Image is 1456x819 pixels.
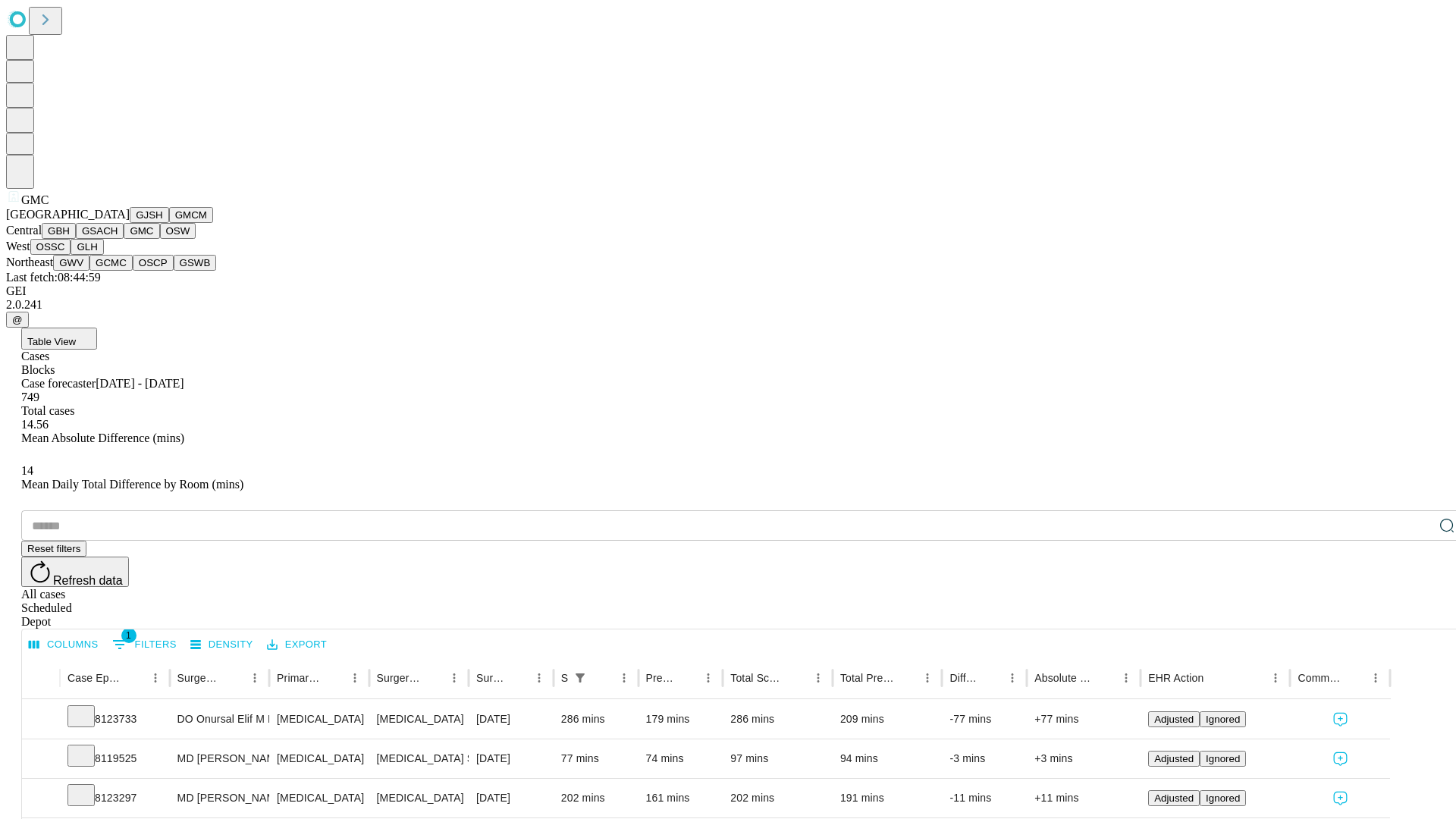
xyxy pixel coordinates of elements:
div: [MEDICAL_DATA] [277,700,361,739]
button: Adjusted [1148,751,1200,767]
button: Sort [1205,667,1226,689]
div: -77 mins [949,700,1019,739]
div: 94 mins [840,739,935,778]
button: Expand [30,786,52,812]
span: GMC [21,193,49,206]
button: GJSH [130,207,169,223]
span: 14.56 [21,418,49,431]
div: Total Predicted Duration [840,672,895,684]
div: 179 mins [646,700,716,739]
span: Last fetch: 08:44:59 [6,271,101,284]
div: Comments [1298,672,1341,684]
button: GLH [71,239,103,255]
div: -11 mins [949,779,1019,817]
button: Sort [124,667,145,689]
button: GCMC [89,255,133,271]
button: Menu [917,667,938,689]
button: Menu [444,667,465,689]
button: Menu [1365,667,1386,689]
div: 286 mins [561,700,631,739]
span: Adjusted [1154,753,1194,764]
button: Table View [21,328,97,350]
button: Menu [1265,667,1286,689]
button: Menu [698,667,719,689]
span: Mean Absolute Difference (mins) [21,431,184,444]
button: Ignored [1200,790,1246,806]
button: Menu [344,667,366,689]
button: Density [187,633,257,657]
div: +11 mins [1034,779,1133,817]
button: Refresh data [21,557,129,587]
button: Sort [1344,667,1365,689]
div: 286 mins [730,700,825,739]
button: Menu [1116,667,1137,689]
button: OSW [160,223,196,239]
span: Northeast [6,256,53,268]
button: GSACH [76,223,124,239]
div: MD [PERSON_NAME] [PERSON_NAME] Md [177,779,262,817]
div: DO Onursal Elif M Do [177,700,262,739]
div: [MEDICAL_DATA] [277,739,361,778]
span: 749 [21,391,39,403]
div: 1 active filter [570,667,591,689]
button: Ignored [1200,711,1246,727]
div: 2.0.241 [6,298,1450,312]
button: Show filters [570,667,591,689]
span: Adjusted [1154,792,1194,804]
div: 8123733 [67,700,162,739]
button: GWV [53,255,89,271]
button: Expand [30,746,52,773]
div: 97 mins [730,739,825,778]
button: Menu [808,667,829,689]
button: GMCM [169,207,213,223]
div: Predicted In Room Duration [646,672,676,684]
div: Surgery Name [377,672,421,684]
span: [DATE] - [DATE] [96,377,184,390]
button: Sort [323,667,344,689]
span: @ [12,314,23,325]
button: Menu [613,667,635,689]
div: EHR Action [1148,672,1203,684]
span: Table View [27,336,76,347]
div: [DATE] [476,700,546,739]
span: West [6,240,30,253]
button: Menu [1002,667,1023,689]
div: +77 mins [1034,700,1133,739]
div: 191 mins [840,779,935,817]
span: Case forecaster [21,377,96,390]
div: [DATE] [476,739,546,778]
button: Menu [244,667,265,689]
button: Expand [30,707,52,733]
span: Refresh data [53,574,123,587]
div: GEI [6,284,1450,298]
button: Sort [676,667,698,689]
button: Select columns [25,633,102,657]
span: Ignored [1206,714,1240,725]
button: Menu [145,667,166,689]
div: 209 mins [840,700,935,739]
div: MD [PERSON_NAME] [PERSON_NAME] Md [177,739,262,778]
div: Difference [949,672,979,684]
div: [MEDICAL_DATA] SKIN AND [MEDICAL_DATA] [377,739,461,778]
button: Sort [507,667,529,689]
button: GMC [124,223,159,239]
span: 14 [21,464,33,477]
button: OSCP [133,255,174,271]
div: [MEDICAL_DATA] [377,779,461,817]
span: Ignored [1206,792,1240,804]
span: Central [6,224,42,237]
button: Sort [786,667,808,689]
span: Total cases [21,404,74,417]
div: 77 mins [561,739,631,778]
div: Surgeon Name [177,672,221,684]
button: Ignored [1200,751,1246,767]
div: [DATE] [476,779,546,817]
div: Total Scheduled Duration [730,672,785,684]
button: Sort [422,667,444,689]
div: +3 mins [1034,739,1133,778]
button: GSWB [174,255,217,271]
div: Surgery Date [476,672,506,684]
button: Sort [981,667,1002,689]
div: [MEDICAL_DATA] [277,779,361,817]
button: Menu [529,667,550,689]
